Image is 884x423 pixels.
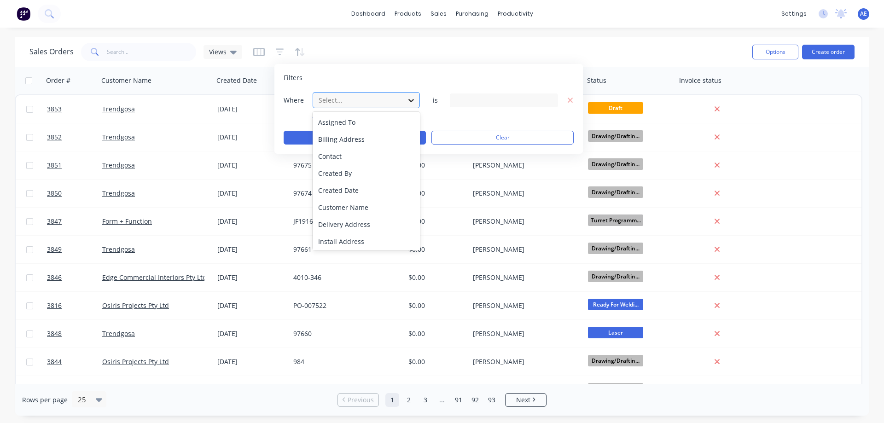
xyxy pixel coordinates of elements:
span: 3816 [47,301,62,310]
a: Page 2 [402,393,416,407]
a: 3848 [47,320,102,348]
div: [PERSON_NAME] [473,301,575,310]
span: 3852 [47,133,62,142]
a: Trendgosa [102,329,135,338]
span: Next [516,395,530,405]
button: Apply [284,131,426,145]
a: Trendgosa [102,245,135,254]
div: Created By [313,165,420,182]
a: 3816 [47,292,102,319]
span: AE [860,10,867,18]
a: 3843 [47,376,102,404]
span: Drawing/Draftin... [588,271,643,282]
span: Drawing/Draftin... [588,355,643,366]
div: Billing Address [313,131,420,148]
div: 97660 [293,329,395,338]
div: [DATE] [217,189,286,198]
span: Where [284,96,311,105]
a: 3846 [47,264,102,291]
span: Views [209,47,227,57]
div: $0.00 [408,329,463,338]
div: 4010-346 [293,273,395,282]
a: Trendgosa [102,189,135,197]
span: 3847 [47,217,62,226]
a: Osiris Projects Pty Ltd [102,357,169,366]
div: [DATE] [217,133,286,142]
a: Form + Function [102,217,152,226]
span: Drawing/Draftin... [588,243,643,254]
span: 3850 [47,189,62,198]
div: 97674 [293,189,395,198]
button: Options [752,45,798,59]
a: dashboard [347,7,390,21]
ul: Pagination [334,393,550,407]
a: Trendgosa [102,104,135,113]
div: [DATE] [217,301,286,310]
div: Assigned To [313,114,420,131]
span: is [426,96,444,105]
button: Create order [802,45,855,59]
a: 3851 [47,151,102,179]
div: [DATE] [217,217,286,226]
div: Customer Name [101,76,151,85]
div: JF1916 [293,217,395,226]
div: [PERSON_NAME] [473,189,575,198]
div: $0.00 [408,161,463,170]
a: Trendgosa [102,133,135,141]
div: [PERSON_NAME] [473,161,575,170]
a: 3849 [47,236,102,263]
button: add [312,114,420,122]
div: [PERSON_NAME] [473,357,575,366]
a: 3853 [47,95,102,123]
span: Rows per page [22,395,68,405]
div: [DATE] [217,245,286,254]
a: Page 91 [452,393,465,407]
div: [DATE] [217,329,286,338]
div: $0.00 [408,357,463,366]
span: Drawing/Draftin... [588,186,643,198]
div: [DATE] [217,273,286,282]
span: 3844 [47,357,62,366]
a: 3847 [47,208,102,235]
div: 97675 [293,161,395,170]
div: [PERSON_NAME] [473,329,575,338]
span: Laser [588,327,643,338]
div: productivity [493,7,538,21]
div: Created Date [216,76,257,85]
a: 3850 [47,180,102,207]
div: [DATE] [217,357,286,366]
a: Edge Commercial Interiors Pty Ltd [102,273,207,282]
div: $0.00 [408,189,463,198]
div: $0.00 [408,301,463,310]
a: Next page [506,395,546,405]
div: [PERSON_NAME] [473,217,575,226]
div: Contact [313,148,420,165]
div: $0.00 [408,273,463,282]
span: Drawing/Draftin... [588,130,643,142]
div: Status [587,76,606,85]
span: Previous [348,395,374,405]
span: 3853 [47,104,62,114]
div: [DATE] [217,104,286,114]
div: [PERSON_NAME] [473,245,575,254]
a: Page 93 [485,393,499,407]
div: purchasing [451,7,493,21]
span: 3851 [47,161,62,170]
div: Install Address [313,233,420,250]
a: Page 1 is your current page [385,393,399,407]
span: 3849 [47,245,62,254]
div: Invoice status [679,76,721,85]
span: Draft [588,102,643,114]
div: 984 [293,357,395,366]
span: Drawing/Draftin... [588,158,643,170]
div: settings [777,7,811,21]
span: 3846 [47,273,62,282]
div: Customer Name [313,199,420,216]
div: sales [426,7,451,21]
div: Order # [46,76,70,85]
h1: Sales Orders [29,47,74,56]
img: Factory [17,7,30,21]
span: Ready For Weldi... [588,299,643,310]
div: products [390,7,426,21]
div: Delivery Address [313,216,420,233]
